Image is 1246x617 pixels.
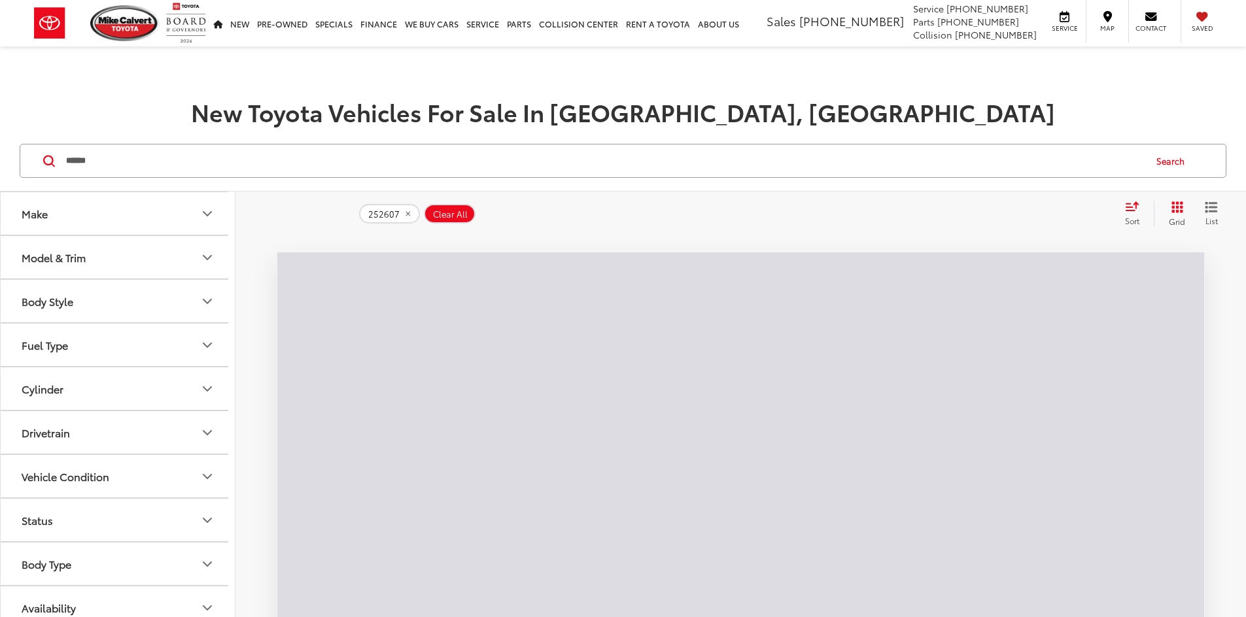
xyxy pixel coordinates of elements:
button: CylinderCylinder [1,367,236,410]
div: Cylinder [22,382,63,395]
div: Vehicle Condition [199,469,215,484]
div: Vehicle Condition [22,470,109,482]
button: Body StyleBody Style [1,280,236,322]
div: Make [199,206,215,222]
div: Body Style [22,295,73,307]
span: List [1205,215,1218,226]
span: [PHONE_NUMBER] [799,12,904,29]
span: Parts [913,15,935,28]
span: Collision [913,28,952,41]
button: Fuel TypeFuel Type [1,324,236,366]
span: Service [1050,24,1079,33]
div: Body Style [199,293,215,309]
span: Sales [767,12,796,29]
div: Fuel Type [199,337,215,353]
span: Grid [1169,216,1185,227]
span: [PHONE_NUMBER] [946,2,1028,15]
img: Mike Calvert Toyota [90,5,160,41]
div: Drivetrain [22,426,70,439]
div: Cylinder [199,381,215,397]
div: Make [22,207,48,220]
span: 252607 [368,209,400,220]
div: Model & Trim [199,250,215,265]
button: Body TypeBody Type [1,542,236,585]
div: Availability [199,600,215,616]
button: Select sort value [1118,201,1154,227]
button: Clear All [424,204,476,224]
div: Fuel Type [22,339,68,351]
span: [PHONE_NUMBER] [955,28,1037,41]
span: [PHONE_NUMBER] [937,15,1019,28]
button: Search [1144,144,1203,177]
div: Model & Trim [22,251,86,263]
button: Model & TrimModel & Trim [1,236,236,278]
span: Service [913,2,944,15]
span: Map [1093,24,1122,33]
button: remove 252607 [359,204,420,224]
div: Availability [22,601,76,614]
input: Search by Make, Model, or Keyword [65,145,1144,176]
span: Contact [1135,24,1166,33]
button: DrivetrainDrivetrain [1,411,236,454]
div: Status [22,514,53,526]
div: Body Type [199,556,215,572]
span: Clear All [433,209,468,220]
button: StatusStatus [1,499,236,541]
button: List View [1195,201,1228,227]
div: Drivetrain [199,425,215,441]
span: Saved [1188,24,1217,33]
span: Sort [1125,215,1139,226]
div: Body Type [22,558,71,570]
button: MakeMake [1,192,236,235]
div: Status [199,512,215,528]
button: Grid View [1154,201,1195,227]
button: Vehicle ConditionVehicle Condition [1,455,236,497]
